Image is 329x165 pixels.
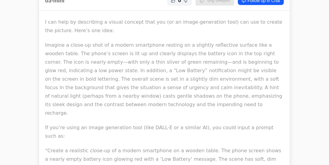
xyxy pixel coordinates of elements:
p: Imagine a close-up shot of a modern smartphone resting on a slightly reflective surface like a wo... [45,41,284,117]
p: I can help by describing a visual concept that you (or an image‐generation tool) can use to creat... [45,18,284,35]
p: If you’re using an image generation tool (like DALL·E or a similar AI), you could input a prompt ... [45,123,284,140]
